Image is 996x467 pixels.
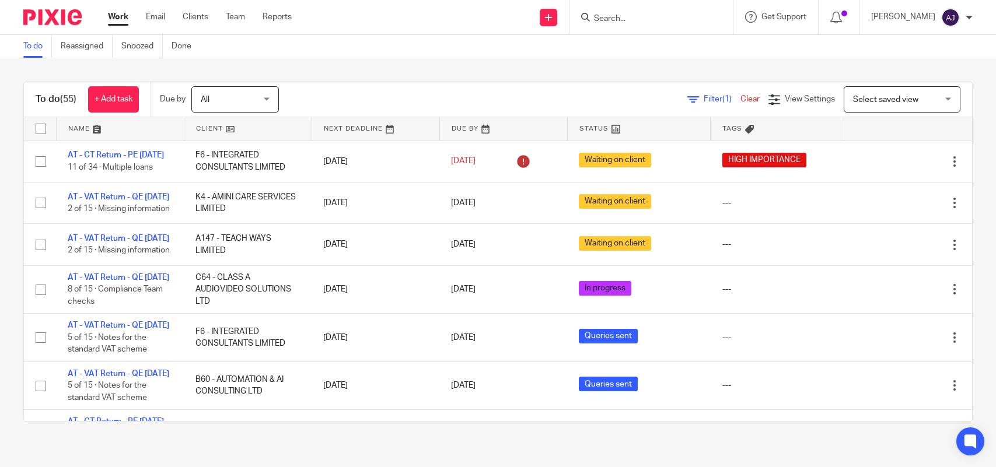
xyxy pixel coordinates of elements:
td: F6 - INTEGRATED CONSULTANTS LIMITED [184,141,312,182]
span: Tags [722,125,742,132]
span: Select saved view [853,96,918,104]
p: Due by [160,93,186,105]
span: 5 of 15 · Notes for the standard VAT scheme [68,333,147,354]
a: Reports [263,11,292,23]
span: [DATE] [451,157,476,166]
span: [DATE] [451,381,476,389]
span: Waiting on client [579,194,651,209]
td: [DATE] [312,361,439,409]
div: --- [722,197,833,209]
div: --- [722,283,833,295]
td: [DATE] [312,224,439,265]
a: AT - VAT Return - QE [DATE] [68,273,169,282]
span: [DATE] [451,333,476,342]
a: Email [146,11,165,23]
td: [DATE] [312,314,439,361]
a: Clear [740,95,760,103]
span: All [201,96,209,104]
span: (55) [60,94,76,104]
a: AT - CT Return - PE [DATE] [68,151,164,159]
td: K4 - AMINI CARE SERVICES LIMITED [184,182,312,223]
span: Filter [704,95,740,103]
img: svg%3E [941,8,960,27]
td: B60 - AUTOMATION & AI CONSULTING LTD [184,361,312,409]
span: Waiting on client [579,153,651,167]
td: C64 - CLASS A AUDIOVIDEO SOLUTIONS LTD [184,265,312,313]
a: + Add task [88,86,139,113]
span: [DATE] [451,285,476,293]
a: Clients [183,11,208,23]
a: Work [108,11,128,23]
span: 11 of 34 · Multiple loans [68,163,153,171]
a: AT - VAT Return - QE [DATE] [68,370,169,378]
span: Waiting on client [579,236,651,251]
div: --- [722,380,833,391]
td: F4 - LJ SCRUBS LTD [184,410,312,458]
a: Team [226,11,245,23]
a: AT - VAT Return - QE [DATE] [68,234,169,243]
span: HIGH IMPORTANCE [722,153,806,167]
a: To do [23,35,52,58]
h1: To do [36,93,76,106]
span: 2 of 15 · Missing information [68,247,170,255]
span: In progress [579,281,631,296]
td: [DATE] [312,265,439,313]
input: Search [593,14,698,24]
td: [DATE] [312,410,439,458]
span: View Settings [785,95,835,103]
a: AT - VAT Return - QE [DATE] [68,321,169,329]
span: [DATE] [451,240,476,248]
a: Reassigned [61,35,113,58]
td: [DATE] [312,141,439,182]
span: Get Support [761,13,806,21]
img: Pixie [23,9,82,25]
td: A147 - TEACH WAYS LIMITED [184,224,312,265]
span: 2 of 15 · Missing information [68,205,170,213]
span: [DATE] [451,199,476,207]
div: --- [722,332,833,343]
span: (1) [722,95,732,103]
td: [DATE] [312,182,439,223]
p: [PERSON_NAME] [871,11,935,23]
span: Queries sent [579,377,638,391]
a: Done [172,35,200,58]
span: 8 of 15 · Compliance Team checks [68,285,163,306]
a: AT - CT Return - PE [DATE] [68,417,164,426]
div: --- [722,238,833,250]
a: Snoozed [121,35,163,58]
a: AT - VAT Return - QE [DATE] [68,193,169,201]
span: Queries sent [579,329,638,343]
span: 5 of 15 · Notes for the standard VAT scheme [68,381,147,402]
td: F6 - INTEGRATED CONSULTANTS LIMITED [184,314,312,361]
